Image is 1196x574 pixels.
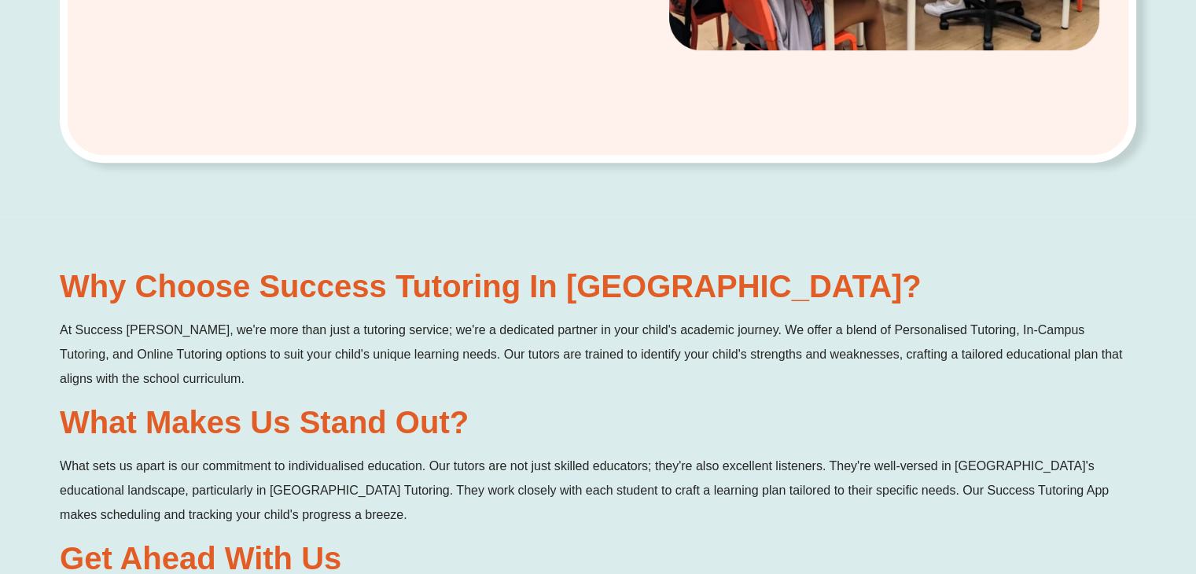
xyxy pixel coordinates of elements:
h2: Get Ahead with Us [60,543,1136,574]
iframe: Chat Widget [934,397,1196,574]
h2: Why Choose Success Tutoring in [GEOGRAPHIC_DATA]? [60,270,1136,302]
h2: What Makes Us Stand Out? [60,407,1136,438]
p: What sets us apart is our commitment to individualised education. Our tutors are not just skilled... [60,454,1136,527]
p: At Success [PERSON_NAME], we're more than just a tutoring service; we're a dedicated partner in y... [60,318,1136,391]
